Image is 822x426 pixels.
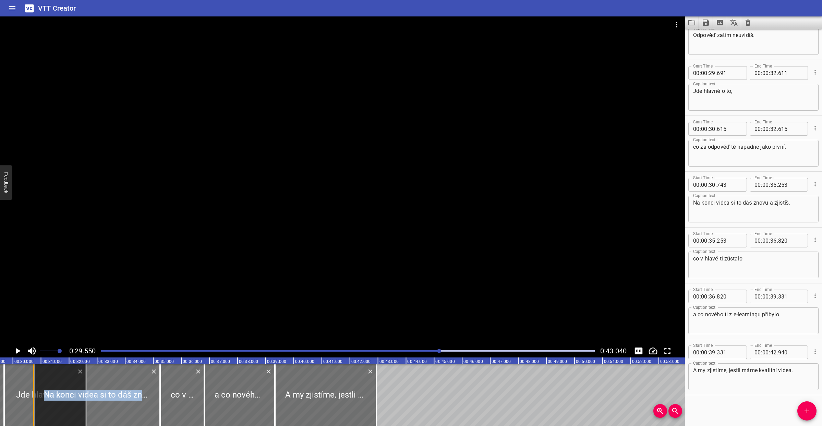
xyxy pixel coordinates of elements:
[701,178,708,192] input: 00
[730,19,738,27] svg: Translate captions
[693,178,700,192] input: 00
[761,178,762,192] span: :
[126,359,146,364] text: 00:34.000
[717,122,742,136] input: 615
[709,290,715,303] input: 36
[69,347,96,355] span: Current Time
[700,234,701,247] span: :
[777,234,778,247] span: .
[761,66,762,80] span: :
[43,359,62,364] text: 00:31.000
[295,359,314,364] text: 00:40.000
[754,234,761,247] input: 00
[600,347,627,355] span: 0:43.040
[25,344,38,357] button: Toggle mute
[727,16,741,29] button: Translate captions
[38,3,76,14] h6: VTT Creator
[778,178,803,192] input: 253
[778,345,803,359] input: 940
[762,122,769,136] input: 00
[744,19,752,27] svg: Clear captions
[11,344,24,357] button: Play/Pause
[717,290,742,303] input: 820
[351,359,371,364] text: 00:42.000
[693,290,700,303] input: 00
[715,178,717,192] span: .
[693,66,700,80] input: 00
[701,290,708,303] input: 00
[70,359,89,364] text: 00:32.000
[701,234,708,247] input: 00
[770,234,777,247] input: 36
[98,359,118,364] text: 00:33.000
[715,66,717,80] span: .
[693,88,814,107] textarea: Jde hlavně o to,
[762,234,769,247] input: 00
[576,359,595,364] text: 00:50.000
[149,367,158,376] button: Delete
[101,350,595,352] div: Play progress
[267,359,286,364] text: 00:39.000
[778,290,803,303] input: 331
[811,291,820,300] button: Cue Options
[632,359,651,364] text: 00:52.000
[761,290,762,303] span: :
[769,122,770,136] span: :
[435,359,455,364] text: 00:45.000
[717,234,742,247] input: 253
[762,345,769,359] input: 00
[769,66,770,80] span: :
[762,290,769,303] input: 00
[770,290,777,303] input: 39
[661,344,674,357] div: Toggle Full Screen
[777,345,778,359] span: .
[713,16,727,29] button: Extract captions from video
[715,345,717,359] span: .
[761,122,762,136] span: :
[777,290,778,303] span: .
[717,345,742,359] input: 331
[754,66,761,80] input: 00
[701,66,708,80] input: 00
[811,124,820,133] button: Cue Options
[239,359,258,364] text: 00:38.000
[668,404,682,418] button: Zoom Out
[811,119,819,137] div: Cue Options
[693,345,700,359] input: 00
[708,290,709,303] span: :
[700,345,701,359] span: :
[693,199,814,219] textarea: Na konci videa si to dáš znovu a zjistíš,
[761,234,762,247] span: :
[701,122,708,136] input: 00
[632,344,645,357] button: Toggle captions
[709,66,715,80] input: 29
[754,345,761,359] input: 00
[693,234,700,247] input: 00
[797,401,817,421] button: Add Cue
[715,122,717,136] span: .
[660,359,679,364] text: 00:53.000
[811,235,820,244] button: Cue Options
[693,32,814,51] textarea: Odpověď zatím neuvidíš.
[769,178,770,192] span: :
[709,122,715,136] input: 30
[769,234,770,247] span: :
[709,345,715,359] input: 39
[323,359,342,364] text: 00:41.000
[155,359,174,364] text: 00:35.000
[777,66,778,80] span: .
[693,311,814,331] textarea: a co nového ti z e-learningu přibylo.
[717,66,742,80] input: 691
[700,290,701,303] span: :
[520,359,539,364] text: 00:48.000
[14,359,34,364] text: 00:30.000
[769,345,770,359] span: :
[708,122,709,136] span: :
[693,255,814,275] textarea: co v hlavě ti zůstalo
[762,178,769,192] input: 00
[778,66,803,80] input: 611
[58,349,62,353] span: Set video volume
[211,359,230,364] text: 00:37.000
[777,122,778,136] span: .
[778,122,803,136] input: 615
